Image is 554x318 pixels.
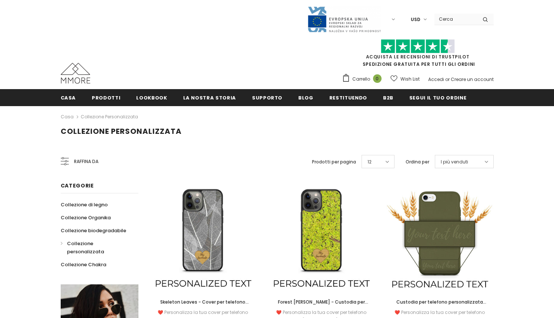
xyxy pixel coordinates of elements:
span: supporto [252,94,282,101]
span: 12 [367,158,372,166]
span: La nostra storia [183,94,236,101]
span: Prodotti [92,94,120,101]
label: Ordina per [406,158,429,166]
span: Collezione Chakra [61,261,106,268]
a: Casa [61,112,74,121]
span: Wish List [400,75,420,83]
a: Lookbook [136,89,167,106]
span: Casa [61,94,76,101]
a: Skeleton Leaves - Cover per telefono personalizzata - Regalo personalizzato [150,298,257,306]
span: Blog [298,94,313,101]
span: Carrello [352,75,370,83]
span: Segui il tuo ordine [409,94,466,101]
span: Custodia per telefono personalizzata biodegradabile - Verde oliva [396,299,486,313]
a: Restituendo [329,89,367,106]
span: Restituendo [329,94,367,101]
span: Skeleton Leaves - Cover per telefono personalizzata - Regalo personalizzato [158,299,249,313]
span: SPEDIZIONE GRATUITA PER TUTTI GLI ORDINI [342,43,494,67]
a: Creare un account [451,76,494,82]
span: Collezione di legno [61,201,108,208]
span: I più venduti [441,158,468,166]
img: Javni Razpis [307,6,381,33]
a: Casa [61,89,76,106]
a: Collezione Organika [61,211,111,224]
span: 0 [373,74,382,83]
a: Collezione di legno [61,198,108,211]
span: Raffina da [74,158,98,166]
a: Javni Razpis [307,16,381,22]
a: Accedi [428,76,444,82]
a: Custodia per telefono personalizzata biodegradabile - Verde oliva [386,298,493,306]
a: B2B [383,89,393,106]
span: Collezione Organika [61,214,111,221]
img: Casi MMORE [61,63,90,84]
a: Collezione personalizzata [61,237,130,258]
span: or [445,76,450,82]
a: Acquista le recensioni di TrustPilot [366,54,470,60]
a: Segui il tuo ordine [409,89,466,106]
span: USD [411,16,420,23]
input: Search Site [434,14,477,24]
span: Categorie [61,182,94,189]
a: Collezione personalizzata [81,114,138,120]
a: Collezione biodegradabile [61,224,126,237]
a: Carrello 0 [342,74,385,85]
a: Collezione Chakra [61,258,106,271]
span: Collezione biodegradabile [61,227,126,234]
img: Fidati di Pilot Stars [381,39,455,54]
a: Wish List [390,72,420,85]
a: supporto [252,89,282,106]
span: Lookbook [136,94,167,101]
a: Blog [298,89,313,106]
span: B2B [383,94,393,101]
a: Prodotti [92,89,120,106]
a: La nostra storia [183,89,236,106]
a: Forest [PERSON_NAME] - Custodia per telefono personalizzata - Regalo personalizzato [268,298,375,306]
span: Collezione personalizzata [67,240,104,255]
span: Collezione personalizzata [61,126,182,136]
label: Prodotti per pagina [312,158,356,166]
